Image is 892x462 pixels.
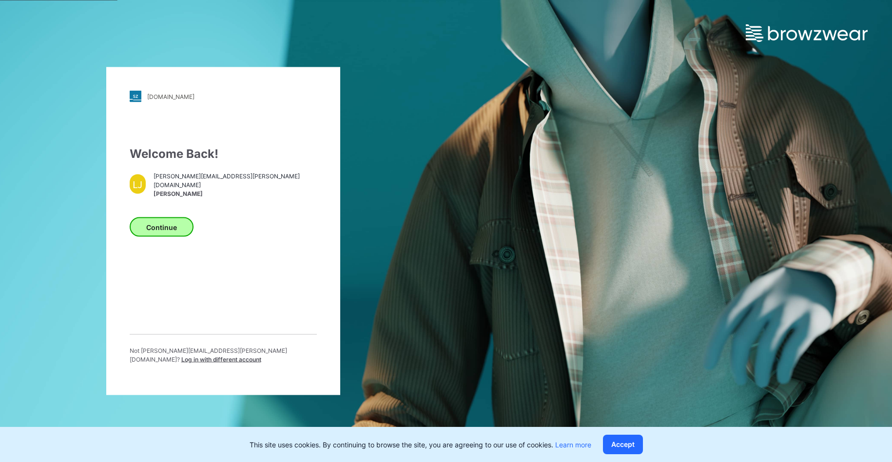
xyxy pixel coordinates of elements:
div: LJ [130,174,146,194]
span: [PERSON_NAME] [154,189,316,198]
button: Continue [130,217,194,237]
p: Not [PERSON_NAME][EMAIL_ADDRESS][PERSON_NAME][DOMAIN_NAME] ? [130,346,317,364]
img: browzwear-logo.e42bd6dac1945053ebaf764b6aa21510.svg [746,24,868,42]
span: [PERSON_NAME][EMAIL_ADDRESS][PERSON_NAME][DOMAIN_NAME] [154,172,316,189]
p: This site uses cookies. By continuing to browse the site, you are agreeing to our use of cookies. [250,440,591,450]
button: Accept [603,435,643,454]
div: [DOMAIN_NAME] [147,93,194,100]
a: [DOMAIN_NAME] [130,91,317,102]
img: stylezone-logo.562084cfcfab977791bfbf7441f1a819.svg [130,91,141,102]
a: Learn more [555,441,591,449]
span: Log in with different account [181,356,261,363]
div: Welcome Back! [130,145,317,163]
